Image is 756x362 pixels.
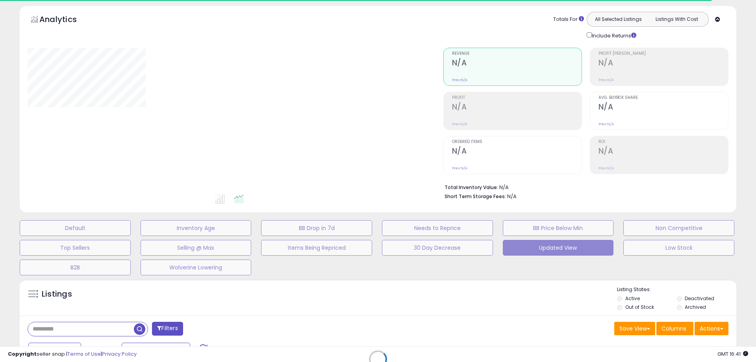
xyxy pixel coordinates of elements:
div: seller snap | | [8,351,137,358]
small: Prev: N/A [452,122,467,126]
button: Low Stock [623,240,734,256]
div: Totals For [553,16,584,23]
span: Revenue [452,52,582,56]
button: Listings With Cost [647,14,706,24]
span: Profit [452,96,582,100]
small: Prev: N/A [598,78,614,82]
h5: Analytics [39,14,92,27]
b: Short Term Storage Fees: [445,193,506,200]
button: 30 Day Decrease [382,240,493,256]
button: Top Sellers [20,240,131,256]
small: Prev: N/A [452,78,467,82]
h2: N/A [598,147,728,157]
button: Default [20,220,131,236]
h2: N/A [452,102,582,113]
li: N/A [445,182,723,191]
small: Prev: N/A [598,166,614,171]
h2: N/A [598,58,728,69]
button: Wolverine Lowering [141,260,252,275]
span: N/A [507,193,517,200]
strong: Copyright [8,350,37,358]
span: Ordered Items [452,140,582,144]
button: BB Price Below Min [503,220,614,236]
span: Avg. Buybox Share [598,96,728,100]
h2: N/A [452,58,582,69]
h2: N/A [598,102,728,113]
button: B2B [20,260,131,275]
b: Total Inventory Value: [445,184,498,191]
span: ROI [598,140,728,144]
button: Non Competitive [623,220,734,236]
button: BB Drop in 7d [261,220,372,236]
small: Prev: N/A [598,122,614,126]
button: All Selected Listings [589,14,648,24]
h2: N/A [452,147,582,157]
span: Profit [PERSON_NAME] [598,52,728,56]
small: Prev: N/A [452,166,467,171]
button: Items Being Repriced [261,240,372,256]
button: Selling @ Max [141,240,252,256]
button: Needs to Reprice [382,220,493,236]
div: Include Returns [581,31,646,40]
button: Inventory Age [141,220,252,236]
button: Updated View [503,240,614,256]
